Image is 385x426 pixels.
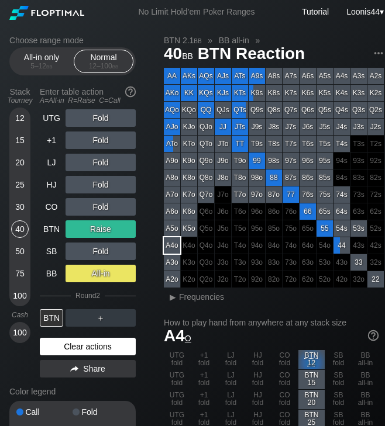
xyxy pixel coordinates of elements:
div: Round 2 [75,292,100,300]
div: 20 [11,154,29,171]
div: 100% fold in prior round [198,254,214,271]
div: QJs [215,102,231,118]
div: 75s [317,186,333,203]
div: Q9o [198,153,214,169]
div: 100% fold in prior round [198,271,214,288]
div: 100% fold in prior round [367,237,384,254]
div: 100% fold in prior round [249,203,265,220]
div: QTs [232,102,248,118]
div: K3s [350,85,367,101]
div: 100% fold in prior round [334,153,350,169]
div: 100% fold in prior round [350,271,367,288]
div: 40 [11,220,29,238]
div: K2s [367,85,384,101]
div: 100 [11,324,29,341]
div: Q2s [367,102,384,118]
div: 100% fold in prior round [367,220,384,237]
div: 100% fold in prior round [249,237,265,254]
div: KQs [198,85,214,101]
div: SB fold [325,370,352,389]
div: QQ [198,102,214,118]
div: A2s [367,68,384,84]
div: BTN 20 [298,390,325,409]
div: KK [181,85,197,101]
span: o [185,331,191,344]
div: 15 [11,131,29,149]
div: 100% fold in prior round [232,237,248,254]
div: 85s [317,169,333,186]
div: 98o [249,169,265,186]
div: LJ fold [218,350,244,369]
div: Share [40,360,136,377]
div: Color legend [9,382,136,401]
div: AJo [164,119,180,135]
span: A4 [164,327,191,345]
div: 65s [317,203,333,220]
div: 55 [317,220,333,237]
div: BB [40,265,63,282]
div: J8o [215,169,231,186]
div: 100% fold in prior round [300,254,316,271]
div: J7s [283,119,299,135]
div: 100% fold in prior round [317,271,333,288]
div: 100% fold in prior round [215,203,231,220]
div: 100% fold in prior round [198,203,214,220]
div: 100% fold in prior round [300,271,316,288]
div: A2o [164,271,180,288]
div: AQs [198,68,214,84]
div: Fold [66,243,136,260]
div: T9o [232,153,248,169]
div: Q3s [350,102,367,118]
div: A4s [334,68,350,84]
div: 100% fold in prior round [350,153,367,169]
div: 100% fold in prior round [249,254,265,271]
div: K8s [266,85,282,101]
div: BB all-in [352,390,379,409]
div: 100% fold in prior round [367,153,384,169]
div: QTo [198,136,214,152]
div: 100% fold in prior round [283,271,299,288]
div: ATo [164,136,180,152]
div: 100% fold in prior round [334,271,350,288]
div: AKs [181,68,197,84]
div: 100% fold in prior round [367,169,384,186]
div: T5s [317,136,333,152]
span: BB all-in [217,35,251,46]
div: 100% fold in prior round [215,186,231,203]
div: KJo [181,119,197,135]
div: SB fold [325,390,352,409]
div: Tourney [5,96,35,105]
div: 100% fold in prior round [215,271,231,288]
div: 100% fold in prior round [198,237,214,254]
div: BTN [40,220,63,238]
div: J9s [249,119,265,135]
div: Fold [73,408,129,416]
div: Q9s [249,102,265,118]
span: » [202,36,219,45]
div: A5o [164,220,180,237]
div: JJ [215,119,231,135]
div: K9o [181,153,197,169]
div: CO [40,198,63,216]
div: TT [232,136,248,152]
div: Cash [5,311,35,319]
div: 100% fold in prior round [215,254,231,271]
div: 100% fold in prior round [266,220,282,237]
div: 22 [367,271,384,288]
div: A9s [249,68,265,84]
div: K7o [181,186,197,203]
div: AJs [215,68,231,84]
div: 100% fold in prior round [266,271,282,288]
div: Call [16,408,73,416]
div: 100% fold in prior round [249,220,265,237]
div: K6s [300,85,316,101]
div: HJ fold [245,350,271,369]
div: 100% fold in prior round [198,220,214,237]
div: SB fold [325,350,352,369]
span: bb [112,62,119,70]
div: 88 [266,169,282,186]
div: UTG [40,109,63,127]
span: Frequencies [179,292,224,302]
img: Floptimal logo [9,6,84,20]
div: 100% fold in prior round [232,254,248,271]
